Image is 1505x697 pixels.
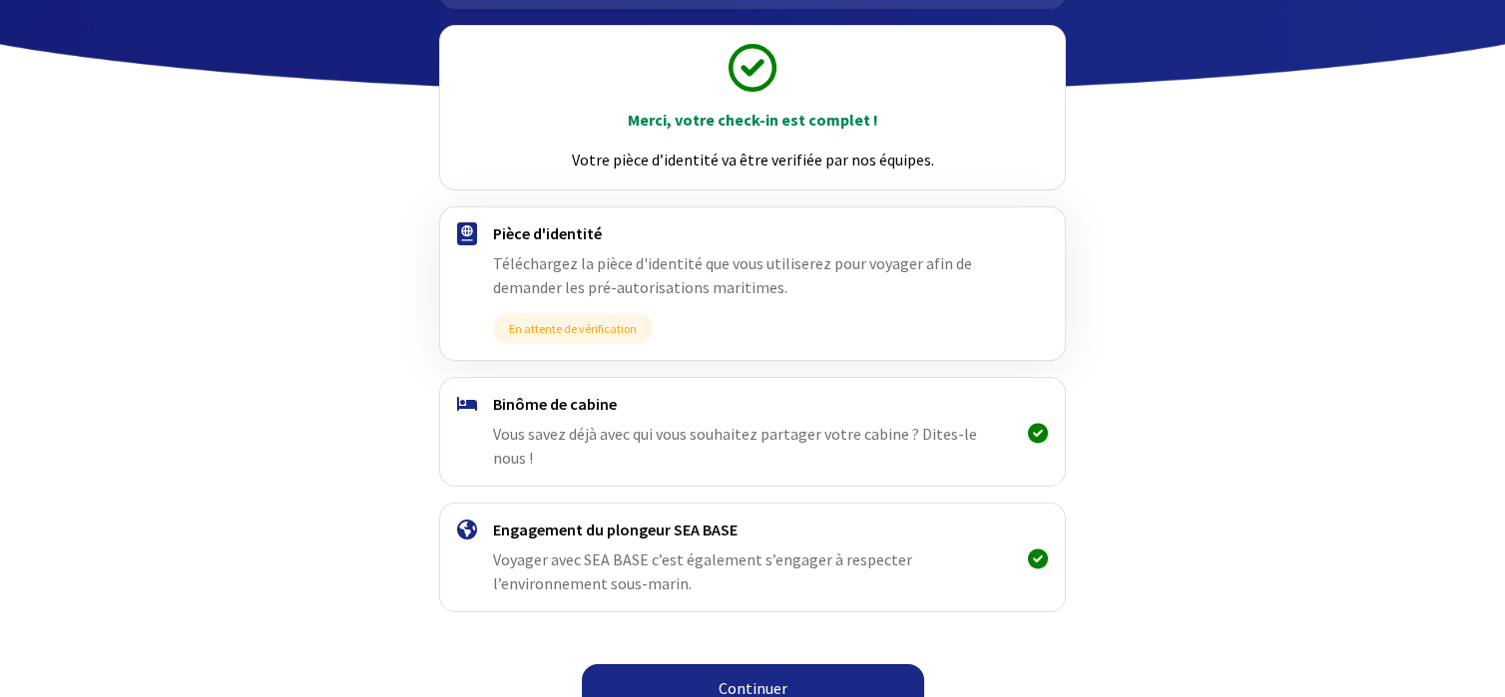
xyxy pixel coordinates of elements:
span: En attente de vérification [493,313,653,344]
img: binome.svg [457,397,477,411]
img: engagement.svg [457,520,477,539]
h4: Binôme de cabine [493,394,1011,414]
h4: Engagement du plongeur SEA BASE [493,520,1011,539]
h4: Pièce d'identité [493,223,1011,243]
span: Téléchargez la pièce d'identité que vous utiliserez pour voyager afin de demander les pré-autoris... [493,253,972,297]
span: Voyager avec SEA BASE c’est également s’engager à respecter l’environnement sous-marin. [493,549,912,593]
p: Votre pièce d’identité va être verifiée par nos équipes. [458,148,1046,172]
span: Vous savez déjà avec qui vous souhaitez partager votre cabine ? Dites-le nous ! [493,424,977,468]
p: Merci, votre check-in est complet ! [458,108,1046,132]
img: passport.svg [457,222,477,245]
